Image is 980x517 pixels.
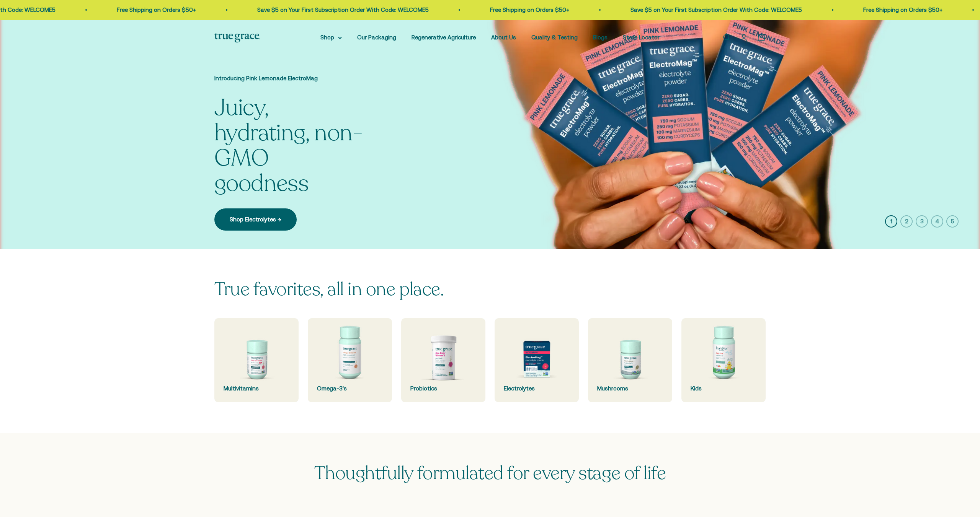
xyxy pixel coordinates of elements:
button: 3 [916,215,928,228]
a: Store Locator [623,34,660,41]
a: Blogs [593,34,608,41]
div: Mushrooms [597,384,663,393]
button: 1 [885,215,897,228]
span: Thoughtfully formulated for every stage of life [314,461,666,486]
div: Multivitamins [224,384,289,393]
button: 5 [946,215,959,228]
a: Omega-3's [308,318,392,402]
a: About Us [491,34,516,41]
a: Free Shipping on Orders $50+ [479,7,559,13]
div: Omega-3's [317,384,383,393]
split-lines: True favorites, all in one place. [214,277,444,302]
split-lines: Juicy, hydrating, non-GMO goodness [214,92,363,199]
div: Kids [691,384,756,393]
a: Shop Electrolytes → [214,208,297,231]
a: Regenerative Agriculture [412,34,476,41]
summary: Shop [320,33,342,42]
button: 2 [900,215,913,228]
p: Save $5 on Your First Subscription Order With Code: WELCOME5 [620,5,791,15]
a: Our Packaging [357,34,396,41]
a: Quality & Testing [531,34,578,41]
a: Electrolytes [495,318,579,402]
a: Free Shipping on Orders $50+ [106,7,185,13]
a: Multivitamins [214,318,299,402]
button: 4 [931,215,943,228]
a: Probiotics [401,318,485,402]
div: Probiotics [410,384,476,393]
p: Save $5 on Your First Subscription Order With Code: WELCOME5 [247,5,418,15]
a: Kids [681,318,766,402]
a: Free Shipping on Orders $50+ [853,7,932,13]
p: Introducing Pink Lemonade ElectroMag [214,74,367,83]
div: Electrolytes [504,384,570,393]
a: Mushrooms [588,318,672,402]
